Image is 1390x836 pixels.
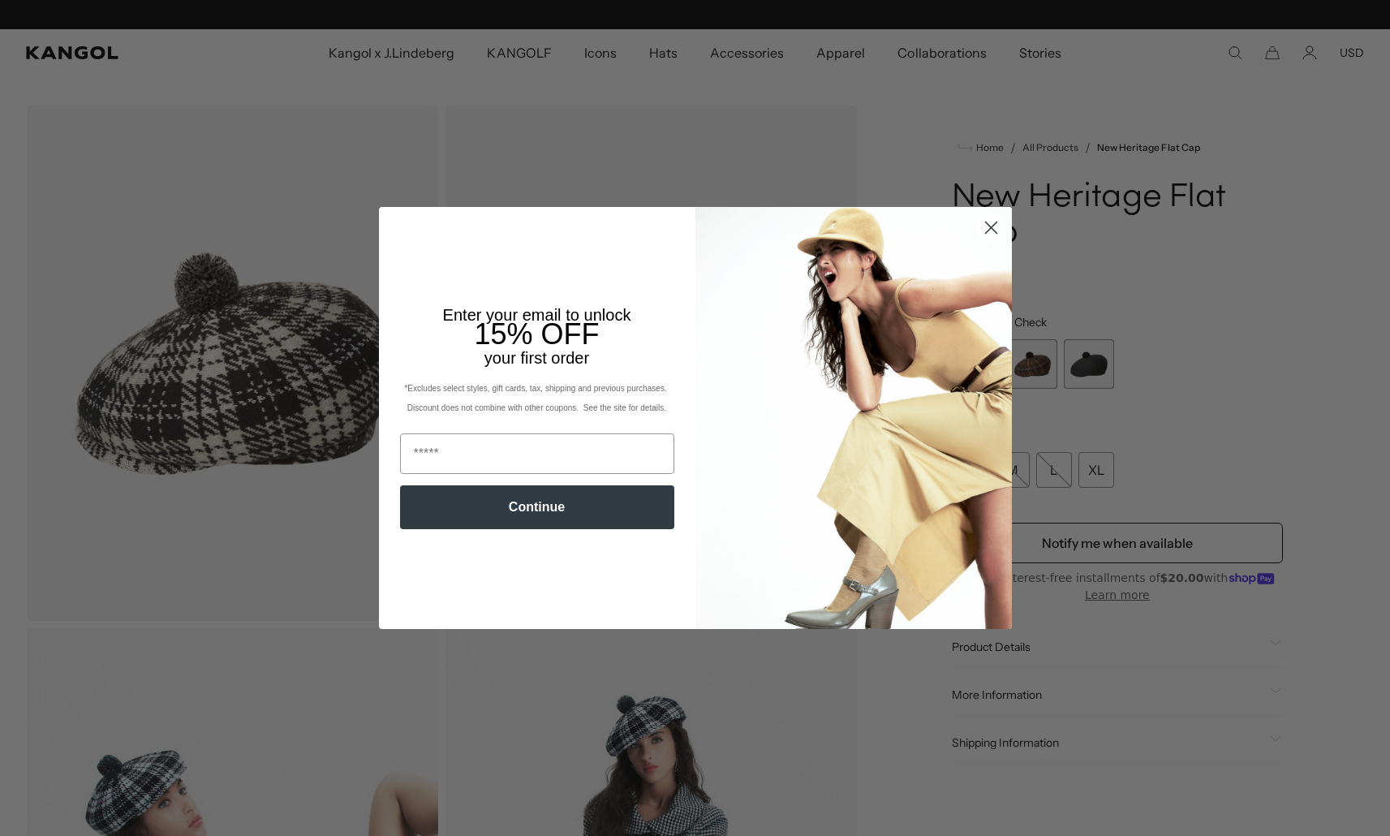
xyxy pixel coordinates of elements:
[474,317,599,351] span: 15% OFF
[400,433,674,474] input: Email
[404,384,669,412] span: *Excludes select styles, gift cards, tax, shipping and previous purchases. Discount does not comb...
[695,207,1012,629] img: 93be19ad-e773-4382-80b9-c9d740c9197f.jpeg
[484,349,589,367] span: your first order
[977,213,1005,242] button: Close dialog
[400,485,674,529] button: Continue
[443,306,631,324] span: Enter your email to unlock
